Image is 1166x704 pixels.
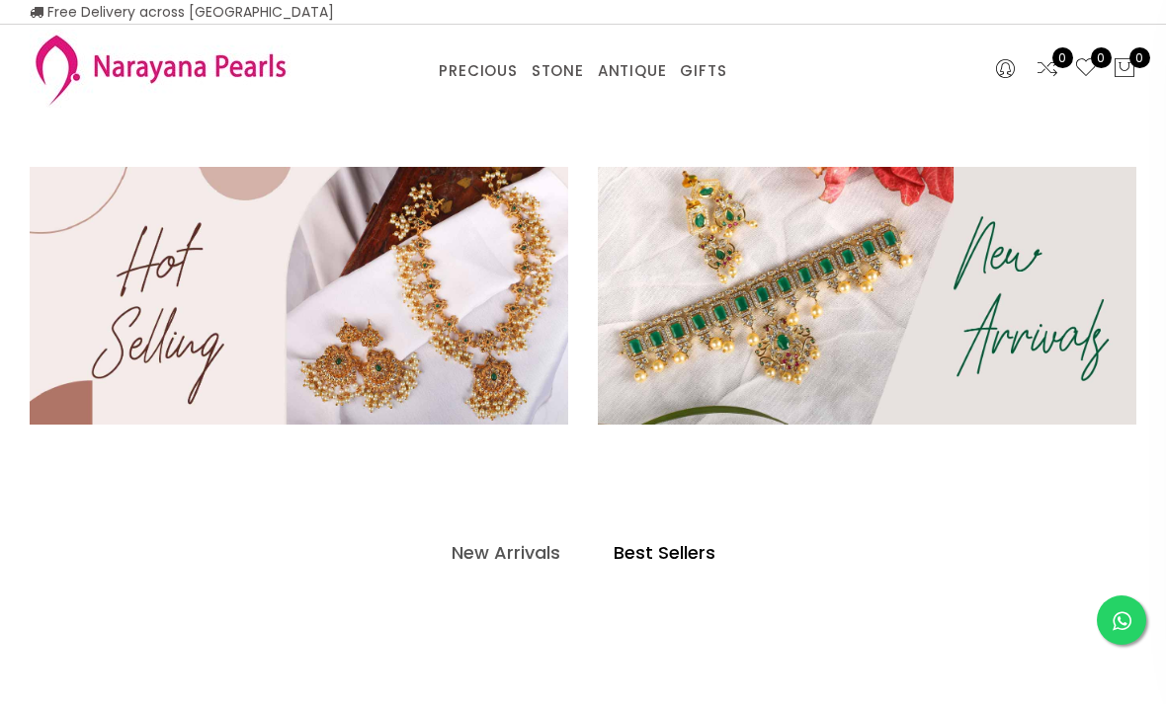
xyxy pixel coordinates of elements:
[1129,47,1150,68] span: 0
[30,2,334,22] span: Free Delivery across [GEOGRAPHIC_DATA]
[680,56,726,86] a: GIFTS
[1113,56,1136,82] button: 0
[532,56,584,86] a: STONE
[1036,56,1059,82] a: 0
[439,56,517,86] a: PRECIOUS
[1091,47,1112,68] span: 0
[1074,56,1098,82] a: 0
[614,541,715,565] h4: Best Sellers
[598,56,667,86] a: ANTIQUE
[452,541,560,565] h4: New Arrivals
[1052,47,1073,68] span: 0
